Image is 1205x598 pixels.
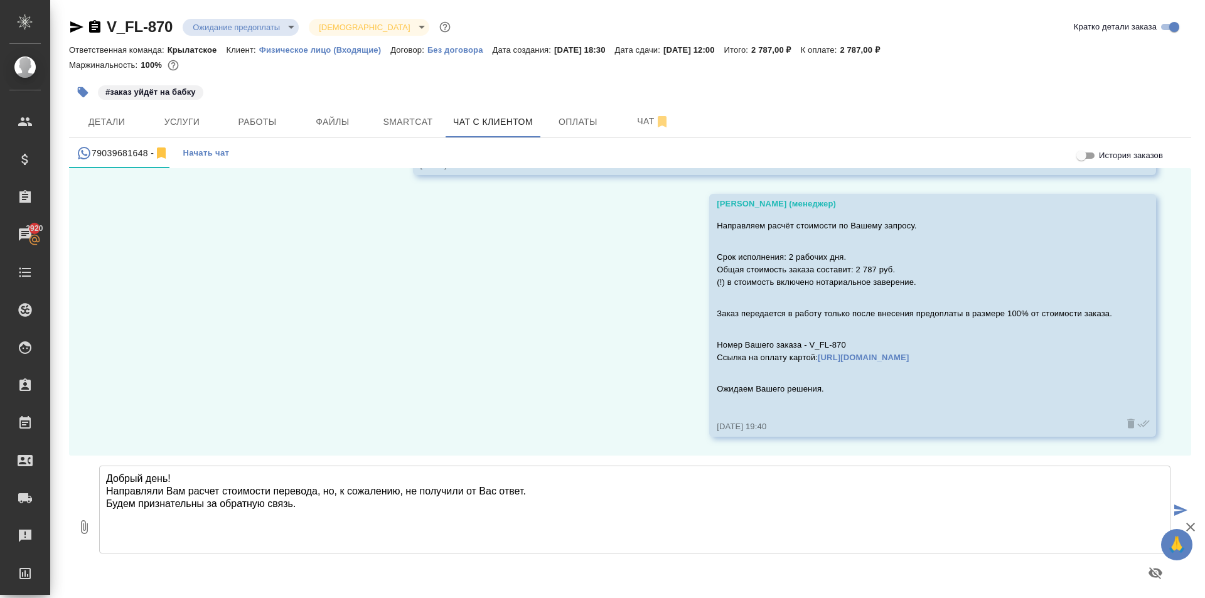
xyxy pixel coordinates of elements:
[1099,149,1163,162] span: История заказов
[717,307,1112,320] p: Заказ передается в работу только после внесения предоплаты в размере 100% от стоимости заказа.
[183,146,229,161] span: Начать чат
[623,114,683,129] span: Чат
[227,114,287,130] span: Работы
[141,60,165,70] p: 100%
[717,339,1112,364] p: Номер Вашего заказа - V_FL-870 Ссылка на оплату картой:
[69,60,141,70] p: Маржинальность:
[378,114,438,130] span: Smartcat
[427,45,493,55] p: Без договора
[77,114,137,130] span: Детали
[717,420,1112,433] div: [DATE] 19:40
[69,138,1191,168] div: simple tabs example
[717,220,1112,232] p: Направляем расчёт стоимости по Вашему запросу.
[724,45,751,55] p: Итого:
[69,78,97,106] button: Добавить тэг
[315,22,414,33] button: [DEMOGRAPHIC_DATA]
[189,22,284,33] button: Ожидание предоплаты
[105,86,196,99] p: #заказ уйдёт на бабку
[717,251,1112,289] p: Срок исполнения: 2 рабочих дня. Общая стоимость заказа составит: 2 787 руб. (!) в стоимость включ...
[717,383,1112,395] p: Ожидаем Вашего решения.
[840,45,889,55] p: 2 787,00 ₽
[427,44,493,55] a: Без договора
[663,45,724,55] p: [DATE] 12:00
[615,45,663,55] p: Дата сдачи:
[107,18,173,35] a: V_FL-870
[87,19,102,35] button: Скопировать ссылку
[303,114,363,130] span: Файлы
[3,219,47,250] a: 2920
[1074,21,1157,33] span: Кратко детали заказа
[1166,531,1187,558] span: 🙏
[801,45,840,55] p: К оплате:
[259,44,391,55] a: Физическое лицо (Входящие)
[493,45,554,55] p: Дата создания:
[18,222,50,235] span: 2920
[77,146,169,161] div: 79039681648 (Варенко Наталья) - (undefined)
[453,114,533,130] span: Чат с клиентом
[390,45,427,55] p: Договор:
[152,114,212,130] span: Услуги
[226,45,259,55] p: Клиент:
[97,86,205,97] span: заказ уйдёт на бабку
[154,146,169,161] svg: Отписаться
[655,114,670,129] svg: Отписаться
[1161,529,1192,560] button: 🙏
[69,45,168,55] p: Ответственная команда:
[1140,558,1170,588] button: Предпросмотр
[183,19,299,36] div: Ожидание предоплаты
[437,19,453,35] button: Доп статусы указывают на важность/срочность заказа
[176,138,235,168] button: Начать чат
[259,45,391,55] p: Физическое лицо (Входящие)
[309,19,429,36] div: Ожидание предоплаты
[751,45,801,55] p: 2 787,00 ₽
[69,19,84,35] button: Скопировать ссылку для ЯМессенджера
[165,57,181,73] button: 0.00 RUB;
[168,45,227,55] p: Крылатское
[717,198,1112,210] div: [PERSON_NAME] (менеджер)
[818,353,909,362] a: [URL][DOMAIN_NAME]
[554,45,615,55] p: [DATE] 18:30
[548,114,608,130] span: Оплаты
